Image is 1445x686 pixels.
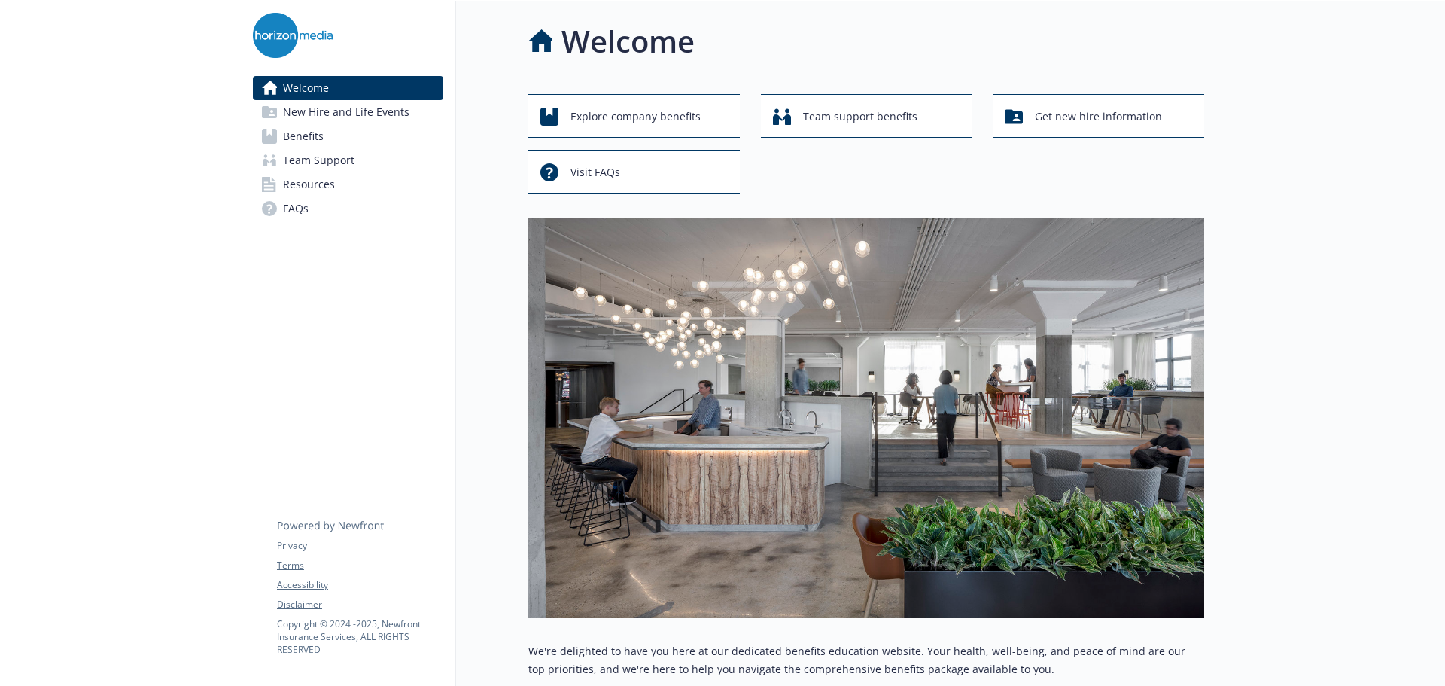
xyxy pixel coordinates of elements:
[283,124,324,148] span: Benefits
[283,197,309,221] span: FAQs
[283,76,329,100] span: Welcome
[1035,102,1162,131] span: Get new hire information
[283,148,354,172] span: Team Support
[277,539,443,553] a: Privacy
[528,642,1204,678] p: We're delighted to have you here at our dedicated benefits education website. Your health, well-b...
[253,197,443,221] a: FAQs
[253,172,443,197] a: Resources
[277,617,443,656] p: Copyright © 2024 - 2025 , Newfront Insurance Services, ALL RIGHTS RESERVED
[803,102,917,131] span: Team support benefits
[561,19,695,64] h1: Welcome
[253,100,443,124] a: New Hire and Life Events
[283,172,335,197] span: Resources
[253,124,443,148] a: Benefits
[570,102,701,131] span: Explore company benefits
[570,158,620,187] span: Visit FAQs
[253,76,443,100] a: Welcome
[528,94,740,138] button: Explore company benefits
[253,148,443,172] a: Team Support
[277,559,443,572] a: Terms
[528,150,740,194] button: Visit FAQs
[993,94,1204,138] button: Get new hire information
[761,94,972,138] button: Team support benefits
[277,578,443,592] a: Accessibility
[277,598,443,611] a: Disclaimer
[283,100,409,124] span: New Hire and Life Events
[528,218,1204,618] img: overview page banner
